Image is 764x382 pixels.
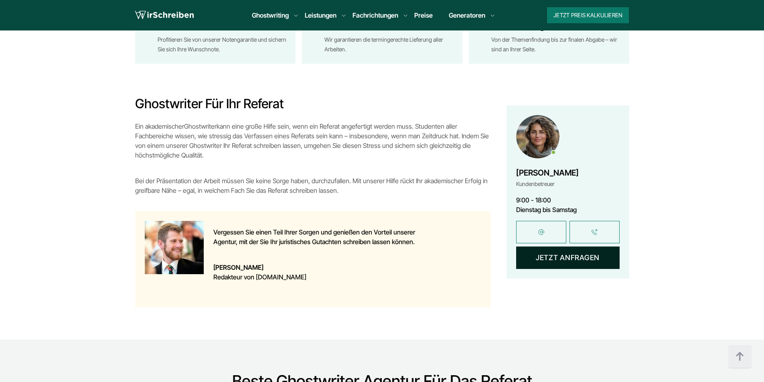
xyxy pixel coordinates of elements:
a: Ghostwriting [252,10,289,20]
div: Von der Themenfindung bis zur finalen Abgabe – wir sind an Ihrer Seite. [491,35,623,54]
img: Heinrich Pethke [145,221,204,274]
div: Dienstag bis Samstag [516,205,620,214]
h2: Ghostwriter für Ihr Referat [135,96,490,112]
div: [PERSON_NAME] [516,166,579,179]
div: 9:00 - 18:00 [516,195,620,205]
p: Redakteur von [DOMAIN_NAME] [213,263,436,282]
button: Jetzt anfragen [516,247,620,269]
a: Leistungen [305,10,336,20]
p: Bei der Präsentation der Arbeit müssen Sie keine Sorge haben, durchzufallen. Mit unserer Hilfe rü... [135,176,490,195]
a: Fachrichtungen [353,10,398,20]
button: Jetzt Preis kalkulieren [547,7,629,23]
strong: [PERSON_NAME] [213,263,436,272]
a: Preise [414,11,433,19]
img: button top [728,345,752,369]
img: Maria Kaufman [516,115,559,158]
a: Generatoren [449,10,485,20]
a: Ghostwriter [184,122,217,130]
img: logo wirschreiben [135,9,194,21]
div: Kundenbetreuer [516,179,579,189]
div: Profitieren Sie von unserer Notengarantie und sichern Sie sich Ihre Wunschnote. [158,35,289,54]
p: Ein akademischer kann eine große Hilfe sein, wenn ein Referat angefertigt werden muss. Studenten ... [135,121,490,160]
p: Vergessen Sie einen Teil Ihrer Sorgen und genießen den Vorteil unserer Agentur, mit der Sie Ihr j... [213,227,436,247]
div: Wir garantieren die termingerechte Lieferung aller Arbeiten. [324,35,456,54]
